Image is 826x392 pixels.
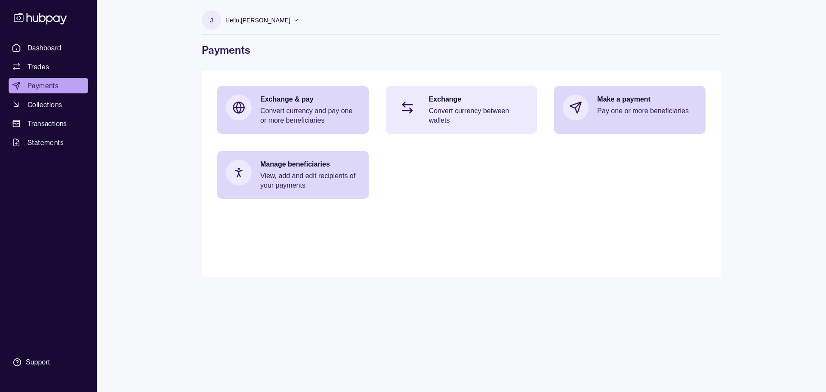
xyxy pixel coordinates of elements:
p: Exchange & pay [260,95,360,104]
a: Payments [9,78,88,93]
p: Pay one or more beneficiaries [597,106,697,116]
span: Statements [28,137,64,148]
h1: Payments [202,43,721,57]
a: Collections [9,97,88,112]
p: Convert currency between wallets [429,106,529,125]
a: ExchangeConvert currency between wallets [386,86,537,134]
span: Collections [28,99,62,110]
p: Convert currency and pay one or more beneficiaries [260,106,360,125]
span: Transactions [28,118,67,129]
p: Exchange [429,95,529,104]
p: Hello, [PERSON_NAME] [225,15,290,25]
p: View, add and edit recipients of your payments [260,171,360,190]
div: Support [26,358,50,367]
p: Manage beneficiaries [260,160,360,169]
a: Support [9,353,88,371]
span: Payments [28,80,59,91]
a: Exchange & payConvert currency and pay one or more beneficiaries [217,86,369,134]
a: Manage beneficiariesView, add and edit recipients of your payments [217,151,369,199]
a: Make a paymentPay one or more beneficiaries [554,86,706,129]
a: Dashboard [9,40,88,56]
span: Dashboard [28,43,62,53]
a: Transactions [9,116,88,131]
a: Trades [9,59,88,74]
a: Statements [9,135,88,150]
p: J [210,15,213,25]
span: Trades [28,62,49,72]
p: Make a payment [597,95,697,104]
